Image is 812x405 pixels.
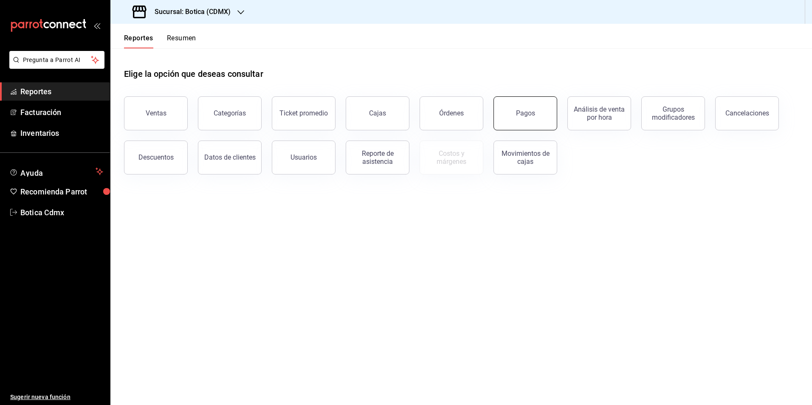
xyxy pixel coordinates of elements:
a: Pregunta a Parrot AI [6,62,104,70]
div: Costos y márgenes [425,149,478,166]
button: Categorías [198,96,262,130]
span: Recomienda Parrot [20,186,103,197]
div: Reporte de asistencia [351,149,404,166]
span: Sugerir nueva función [10,393,103,402]
span: Inventarios [20,127,103,139]
button: Cancelaciones [715,96,779,130]
span: Facturación [20,107,103,118]
div: Datos de clientes [204,153,256,161]
span: Pregunta a Parrot AI [23,56,91,65]
button: Reporte de asistencia [346,141,409,174]
div: Órdenes [439,109,464,117]
button: Reportes [124,34,153,48]
span: Botica Cdmx [20,207,103,218]
div: Categorías [214,109,246,117]
div: Usuarios [290,153,317,161]
button: Movimientos de cajas [493,141,557,174]
h3: Sucursal: Botica (CDMX) [148,7,231,17]
div: Movimientos de cajas [499,149,552,166]
div: Cancelaciones [725,109,769,117]
button: Cajas [346,96,409,130]
button: Resumen [167,34,196,48]
div: Pagos [516,109,535,117]
button: Grupos modificadores [641,96,705,130]
button: Análisis de venta por hora [567,96,631,130]
div: Cajas [369,109,386,117]
h1: Elige la opción que deseas consultar [124,67,263,80]
button: Órdenes [420,96,483,130]
button: Usuarios [272,141,336,174]
div: Análisis de venta por hora [573,105,626,121]
div: Ticket promedio [279,109,328,117]
button: Pregunta a Parrot AI [9,51,104,69]
button: Descuentos [124,141,188,174]
button: Datos de clientes [198,141,262,174]
div: Grupos modificadores [647,105,699,121]
div: Ventas [146,109,166,117]
div: navigation tabs [124,34,196,48]
button: Contrata inventarios para ver este reporte [420,141,483,174]
div: Descuentos [138,153,174,161]
span: Ayuda [20,166,92,177]
button: Pagos [493,96,557,130]
button: open_drawer_menu [93,22,100,29]
button: Ventas [124,96,188,130]
button: Ticket promedio [272,96,336,130]
span: Reportes [20,86,103,97]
